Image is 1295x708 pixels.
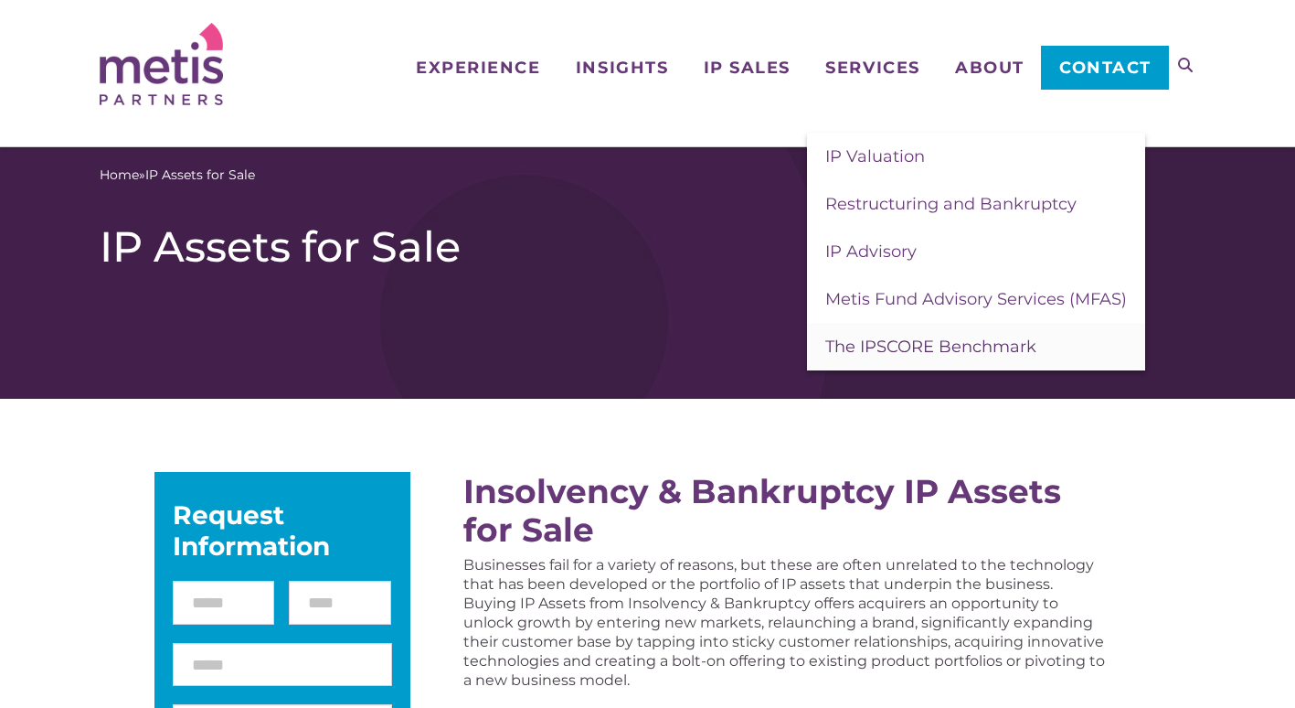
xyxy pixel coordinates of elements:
span: Insights [576,59,668,76]
span: Experience [416,59,540,76]
span: IP Advisory [825,241,917,262]
span: Restructuring and Bankruptcy [825,194,1077,214]
span: About [955,59,1024,76]
a: Insolvency & Bankruptcy IP Assets for Sale [463,471,1061,550]
span: IP Valuation [825,146,925,166]
span: The IPSCORE Benchmark [825,337,1036,357]
span: IP Assets for Sale [145,166,255,185]
p: Businesses fail for a variety of reasons, but these are often unrelated to the technology that ha... [463,555,1106,690]
a: IP Valuation [807,133,1145,180]
img: Metis Partners [100,23,223,105]
span: Contact [1059,59,1152,76]
span: Metis Fund Advisory Services (MFAS) [825,289,1127,309]
a: Metis Fund Advisory Services (MFAS) [807,275,1145,323]
div: Request Information [173,499,392,562]
a: Home [100,166,139,185]
span: IP Sales [704,59,791,76]
span: Services [825,59,919,76]
a: IP Advisory [807,228,1145,275]
h1: IP Assets for Sale [100,221,1196,273]
span: » [100,166,255,185]
a: The IPSCORE Benchmark [807,323,1145,370]
a: Contact [1041,46,1168,90]
a: Restructuring and Bankruptcy [807,180,1145,228]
